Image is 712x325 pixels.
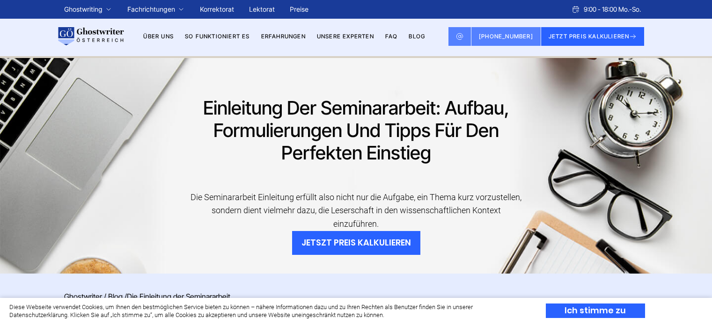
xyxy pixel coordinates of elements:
a: Erfahrungen [261,33,306,40]
span: 9:00 - 18:00 Mo.-So. [584,4,641,15]
a: [PHONE_NUMBER] [471,27,541,46]
a: BLOG [409,33,425,40]
img: logo wirschreiben [57,27,124,46]
a: Blog [108,292,123,301]
a: Unsere Experten [317,33,374,40]
a: FAQ [385,33,398,40]
img: Schedule [572,6,580,13]
div: Die Seminararbeit Einleitung erfüllt also nicht nur die Aufgabe, ein Thema kurz vorzustellen, son... [188,191,524,231]
button: JETSZT PREIS KALKULIEREN [292,231,420,255]
a: Ghostwriter [64,292,102,301]
a: Preise [290,5,308,13]
a: Lektorat [249,5,275,13]
span: [PHONE_NUMBER] [479,33,533,40]
div: / / [64,292,648,301]
h1: Einleitung der Seminararbeit: Aufbau, Formulierungen und Tipps für den perfekten Einstieg [188,97,524,164]
a: Fachrichtungen [127,4,175,15]
img: Email [456,33,463,40]
span: Die Einleitung der Seminararbeit [127,292,230,301]
button: JETZT PREIS KALKULIEREN [541,27,645,46]
a: Ghostwriting [64,4,103,15]
a: Über uns [143,33,174,40]
a: Korrektorat [200,5,234,13]
div: Ich stimme zu [546,303,645,318]
a: So funktioniert es [185,33,250,40]
div: Diese Webseite verwendet Cookies, um Ihnen den bestmöglichen Service bieten zu können – nähere In... [9,303,529,319]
